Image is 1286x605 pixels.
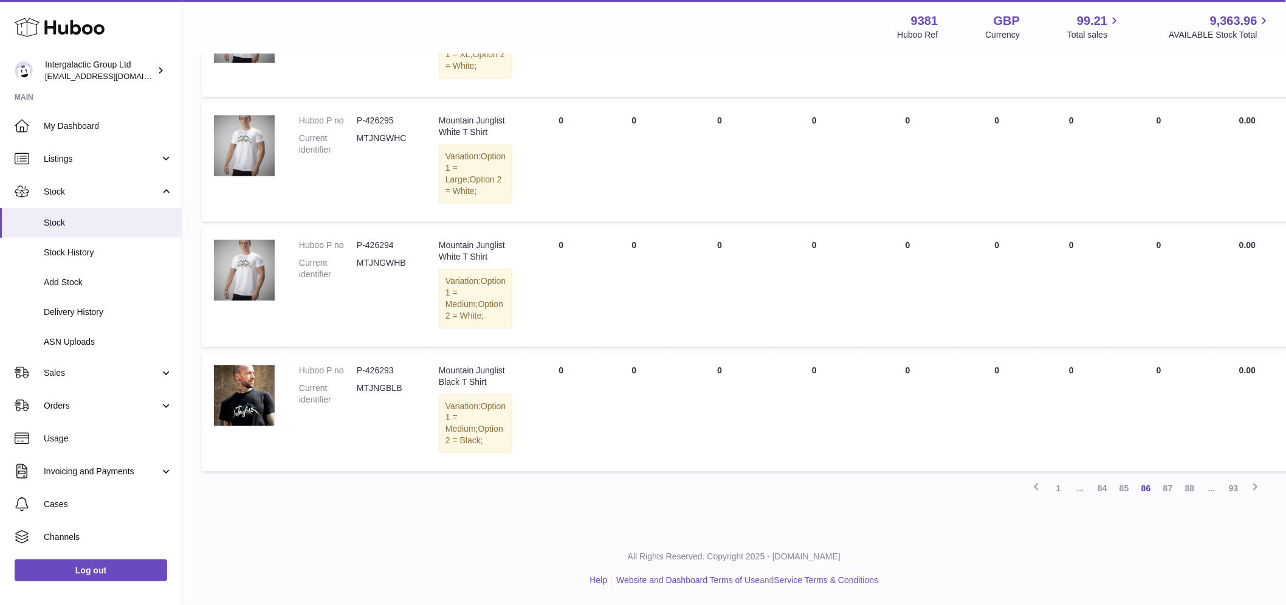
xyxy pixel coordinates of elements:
[439,31,512,79] div: Variation:
[1223,478,1245,500] a: 93
[1039,353,1105,472] td: 0
[590,576,608,586] a: Help
[1169,13,1271,41] a: 9,363.96 AVAILABLE Stock Total
[299,116,357,127] dt: Huboo P no
[1039,228,1105,347] td: 0
[1048,478,1070,500] a: 1
[214,116,275,176] img: product image
[1077,13,1107,29] span: 99.21
[1067,13,1121,41] a: 99.21 Total sales
[956,228,1039,347] td: 0
[44,217,173,229] span: Stock
[299,258,357,281] dt: Current identifier
[357,258,414,281] dd: MTJNGWHB
[1210,13,1257,29] span: 9,363.96
[524,103,597,222] td: 0
[994,13,1020,29] strong: GBP
[956,353,1039,472] td: 0
[445,402,506,435] span: Option 1 = Medium;
[439,269,512,329] div: Variation:
[44,120,173,132] span: My Dashboard
[299,383,357,406] dt: Current identifier
[956,103,1039,222] td: 0
[299,240,357,252] dt: Huboo P no
[597,353,670,472] td: 0
[1067,29,1121,41] span: Total sales
[1039,103,1105,222] td: 0
[44,153,160,165] span: Listings
[357,240,414,252] dd: P-426294
[597,103,670,222] td: 0
[911,13,938,29] strong: 9381
[769,228,860,347] td: 0
[214,365,275,426] img: product image
[597,228,670,347] td: 0
[439,116,512,139] div: Mountain Junglist White T Shirt
[1105,103,1214,222] td: 0
[445,175,502,196] span: Option 2 = White;
[906,116,910,126] span: 0
[906,366,910,376] span: 0
[44,466,160,477] span: Invoicing and Payments
[670,103,769,222] td: 0
[1113,478,1135,500] a: 85
[986,29,1020,41] div: Currency
[44,247,173,258] span: Stock History
[774,576,879,586] a: Service Terms & Conditions
[524,228,597,347] td: 0
[1157,478,1179,500] a: 87
[1201,478,1223,500] span: ...
[357,365,414,377] dd: P-426293
[1105,228,1214,347] td: 0
[1239,116,1256,126] span: 0.00
[439,395,512,454] div: Variation:
[357,116,414,127] dd: P-426295
[357,383,414,406] dd: MTJNGBLB
[445,300,503,321] span: Option 2 = White;
[44,306,173,318] span: Delivery History
[1092,478,1113,500] a: 84
[898,29,938,41] div: Huboo Ref
[1179,478,1201,500] a: 88
[45,59,154,82] div: Intergalactic Group Ltd
[616,576,760,586] a: Website and Dashboard Terms of Use
[1239,366,1256,376] span: 0.00
[44,186,160,198] span: Stock
[299,133,357,156] dt: Current identifier
[44,400,160,412] span: Orders
[769,353,860,472] td: 0
[445,277,506,309] span: Option 1 = Medium;
[612,575,878,587] li: and
[445,152,506,185] span: Option 1 = Large;
[1169,29,1271,41] span: AVAILABLE Stock Total
[44,531,173,543] span: Channels
[214,240,275,301] img: product image
[44,277,173,288] span: Add Stock
[357,133,414,156] dd: MTJNGWHC
[1239,241,1256,251] span: 0.00
[439,240,512,263] div: Mountain Junglist White T Shirt
[45,71,179,81] span: [EMAIL_ADDRESS][DOMAIN_NAME]
[670,228,769,347] td: 0
[15,61,33,80] img: internalAdmin-9381@internal.huboo.com
[44,433,173,444] span: Usage
[1070,478,1092,500] span: ...
[44,367,160,379] span: Sales
[1105,353,1214,472] td: 0
[670,353,769,472] td: 0
[439,145,512,204] div: Variation:
[299,365,357,377] dt: Huboo P no
[439,365,512,389] div: Mountain Junglist Black T Shirt
[1135,478,1157,500] a: 86
[524,353,597,472] td: 0
[44,336,173,348] span: ASN Uploads
[769,103,860,222] td: 0
[15,559,167,581] a: Log out
[192,551,1276,563] p: All Rights Reserved. Copyright 2025 - [DOMAIN_NAME]
[906,241,910,251] span: 0
[44,499,173,510] span: Cases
